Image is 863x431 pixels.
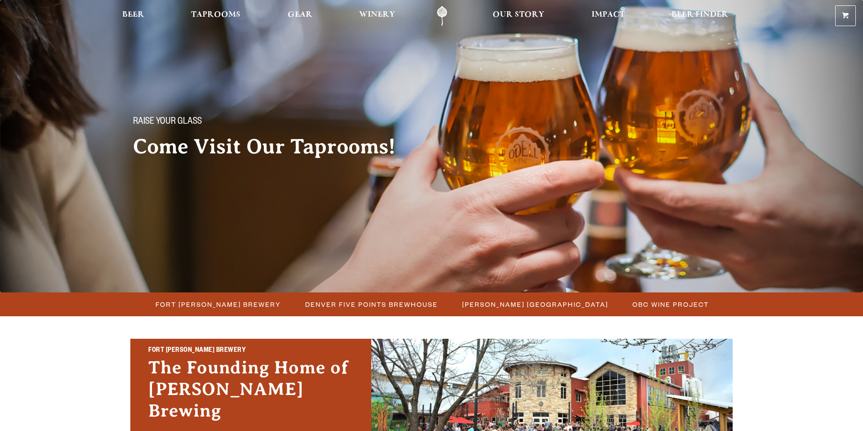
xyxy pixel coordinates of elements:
[666,6,734,26] a: Beer Finder
[191,11,240,18] span: Taprooms
[156,298,281,311] span: Fort [PERSON_NAME] Brewery
[592,11,625,18] span: Impact
[425,6,459,26] a: Odell Home
[305,298,438,311] span: Denver Five Points Brewhouse
[282,6,318,26] a: Gear
[116,6,150,26] a: Beer
[462,298,608,311] span: [PERSON_NAME] [GEOGRAPHIC_DATA]
[672,11,728,18] span: Beer Finder
[133,117,202,128] span: Raise your glass
[185,6,246,26] a: Taprooms
[586,6,631,26] a: Impact
[300,298,442,311] a: Denver Five Points Brewhouse
[493,11,544,18] span: Our Story
[457,298,613,311] a: [PERSON_NAME] [GEOGRAPHIC_DATA]
[133,135,414,158] h2: Come Visit Our Taprooms!
[148,345,353,357] h2: Fort [PERSON_NAME] Brewery
[150,298,285,311] a: Fort [PERSON_NAME] Brewery
[632,298,709,311] span: OBC Wine Project
[359,11,395,18] span: Winery
[627,298,713,311] a: OBC Wine Project
[487,6,550,26] a: Our Story
[288,11,312,18] span: Gear
[148,357,353,431] h3: The Founding Home of [PERSON_NAME] Brewing
[122,11,144,18] span: Beer
[353,6,401,26] a: Winery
